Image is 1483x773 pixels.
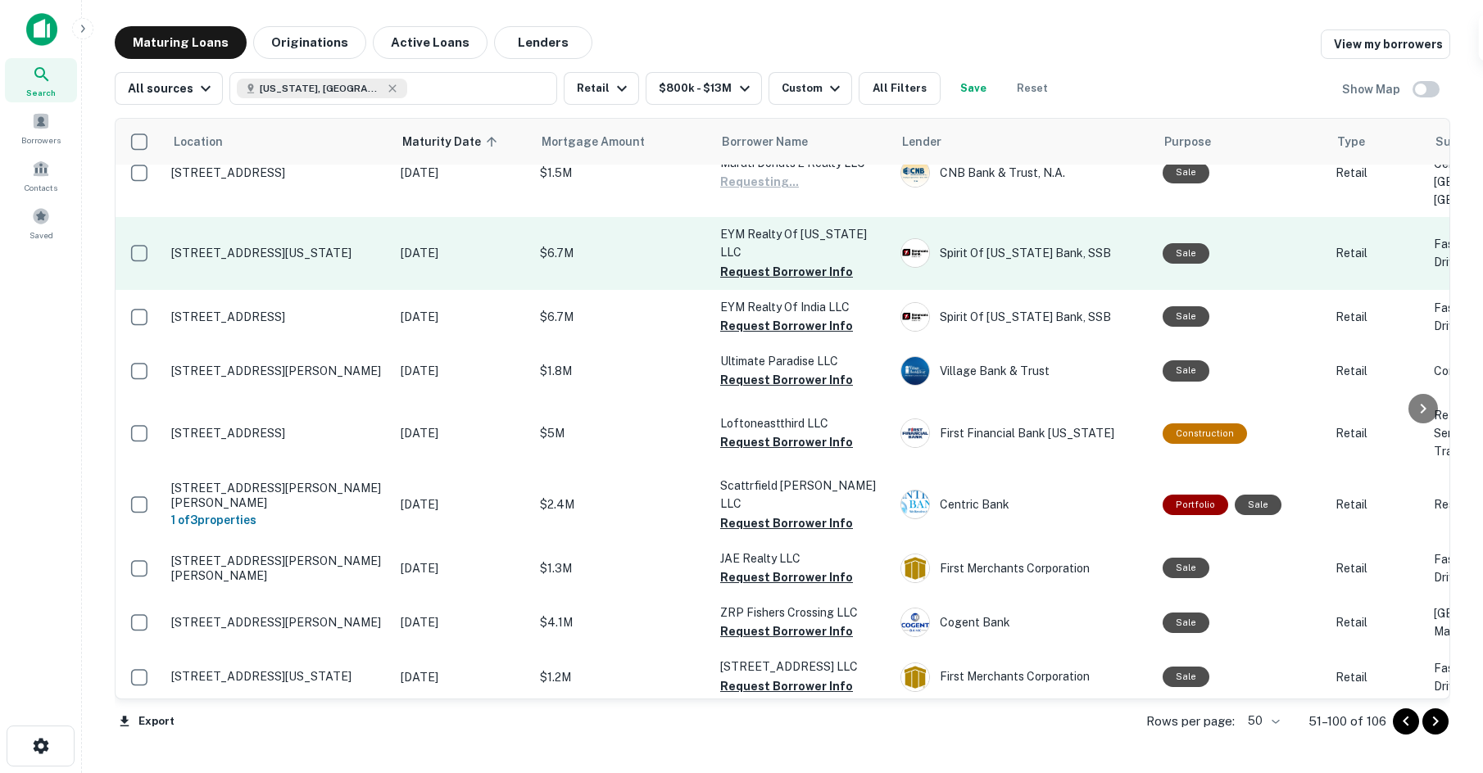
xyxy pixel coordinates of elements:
[401,308,524,326] p: [DATE]
[21,133,61,147] span: Borrowers
[1163,423,1247,444] div: This loan purpose was for construction
[26,13,57,46] img: capitalize-icon.png
[722,132,808,151] span: Borrower Name
[947,72,1000,105] button: Save your search to get updates of matches that match your search criteria.
[373,26,488,59] button: Active Loans
[892,119,1154,165] th: Lender
[769,72,852,105] button: Custom
[1163,613,1209,633] div: Sale
[1422,708,1449,735] button: Go to next page
[401,424,524,442] p: [DATE]
[901,608,929,636] img: picture
[1336,244,1417,262] p: Retail
[494,26,592,59] button: Lenders
[901,663,929,691] img: picture
[401,668,524,686] p: [DATE]
[1336,559,1417,577] p: Retail
[720,676,853,696] button: Request Borrower Info
[163,119,392,165] th: Location
[720,432,853,452] button: Request Borrower Info
[171,669,384,684] p: [STREET_ADDRESS][US_STATE]
[1163,667,1209,687] div: Sale
[115,709,179,734] button: Export
[229,72,557,105] button: [US_STATE], [GEOGRAPHIC_DATA]
[1235,495,1281,515] div: Sale
[859,72,941,105] button: All Filters
[171,615,384,630] p: [STREET_ADDRESS][PERSON_NAME]
[1163,495,1228,515] div: This is a portfolio loan with 3 properties
[901,159,929,187] img: picture
[540,613,704,631] p: $4.1M
[1308,712,1386,731] p: 51–100 of 106
[540,559,704,577] p: $1.3M
[1337,132,1365,151] span: Type
[646,72,761,105] button: $800k - $13M
[1336,164,1417,182] p: Retail
[540,424,704,442] p: $5M
[5,106,77,150] a: Borrowers
[392,119,532,165] th: Maturity Date
[540,308,704,326] p: $6.7M
[720,658,884,676] p: [STREET_ADDRESS] LLC
[1393,708,1419,735] button: Go to previous page
[5,153,77,197] a: Contacts
[720,603,884,622] p: ZRP Fishers Crossing LLC
[900,418,1146,448] div: First Financial Bank [US_STATE]
[1164,132,1211,151] span: Purpose
[115,26,247,59] button: Maturing Loans
[900,302,1146,332] div: Spirit Of [US_STATE] Bank, SSB
[720,316,853,336] button: Request Borrower Info
[720,567,853,587] button: Request Borrower Info
[171,481,384,510] p: [STREET_ADDRESS][PERSON_NAME][PERSON_NAME]
[1336,668,1417,686] p: Retail
[902,132,941,151] span: Lender
[402,132,502,151] span: Maturity Date
[564,72,639,105] button: Retail
[720,414,884,432] p: Loftoneastthird LLC
[5,201,77,245] a: Saved
[720,225,884,261] p: EYM Realty Of [US_STATE] LLC
[1154,119,1327,165] th: Purpose
[1336,424,1417,442] p: Retail
[900,608,1146,637] div: Cogent Bank
[1336,362,1417,380] p: Retail
[782,79,845,98] div: Custom
[1401,590,1483,668] iframe: Chat Widget
[532,119,712,165] th: Mortgage Amount
[115,72,223,105] button: All sources
[901,554,929,582] img: picture
[401,362,524,380] p: [DATE]
[1146,712,1235,731] p: Rows per page:
[712,119,892,165] th: Borrower Name
[720,513,853,533] button: Request Borrower Info
[171,554,384,583] p: [STREET_ADDRESS][PERSON_NAME][PERSON_NAME]
[1336,613,1417,631] p: Retail
[401,244,524,262] p: [DATE]
[401,495,524,513] p: [DATE]
[540,244,704,262] p: $6.7M
[540,495,704,513] p: $2.4M
[1006,72,1059,105] button: Reset
[720,370,853,390] button: Request Borrower Info
[401,613,524,631] p: [DATE]
[901,357,929,385] img: picture
[901,419,929,447] img: picture
[5,58,77,102] a: Search
[900,554,1146,583] div: First Merchants Corporation
[901,239,929,267] img: spiritoftexasbank.com.png
[401,559,524,577] p: [DATE]
[540,668,704,686] p: $1.2M
[253,26,366,59] button: Originations
[171,310,384,324] p: [STREET_ADDRESS]
[720,262,853,282] button: Request Borrower Info
[1342,80,1403,98] h6: Show Map
[540,164,704,182] p: $1.5M
[720,622,853,641] button: Request Borrower Info
[720,352,884,370] p: Ultimate Paradise LLC
[171,246,384,260] p: [STREET_ADDRESS][US_STATE]
[900,662,1146,692] div: First Merchants Corporation
[128,79,215,98] div: All sources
